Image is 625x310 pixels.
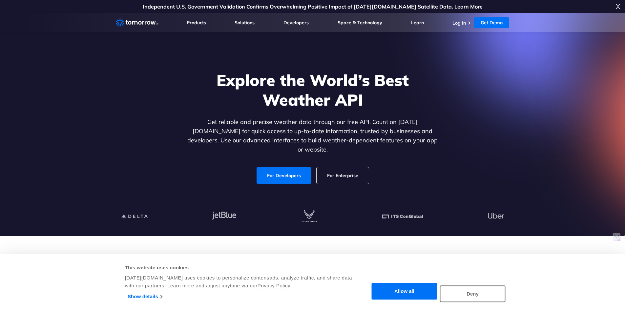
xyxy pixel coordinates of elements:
p: Get reliable and precise weather data through our free API. Count on [DATE][DOMAIN_NAME] for quic... [186,117,439,154]
a: Independent U.S. Government Validation Confirms Overwhelming Positive Impact of [DATE][DOMAIN_NAM... [143,3,483,10]
a: Solutions [235,20,255,26]
a: Log In [452,20,466,26]
a: For Enterprise [317,167,369,184]
button: Deny [440,285,506,302]
a: Home link [116,18,158,28]
a: Learn [411,20,424,26]
div: This website uses cookies [125,264,353,272]
a: Space & Technology [338,20,382,26]
a: Developers [283,20,309,26]
h1: Explore the World’s Best Weather API [186,70,439,110]
div: [DATE][DOMAIN_NAME] uses cookies to personalize content/ads, analyze traffic, and share data with... [125,274,353,290]
a: Products [187,20,206,26]
a: Get Demo [474,17,509,28]
a: Privacy Policy [258,283,290,288]
a: For Developers [257,167,311,184]
a: Show details [128,292,162,301]
button: Allow all [372,283,437,300]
